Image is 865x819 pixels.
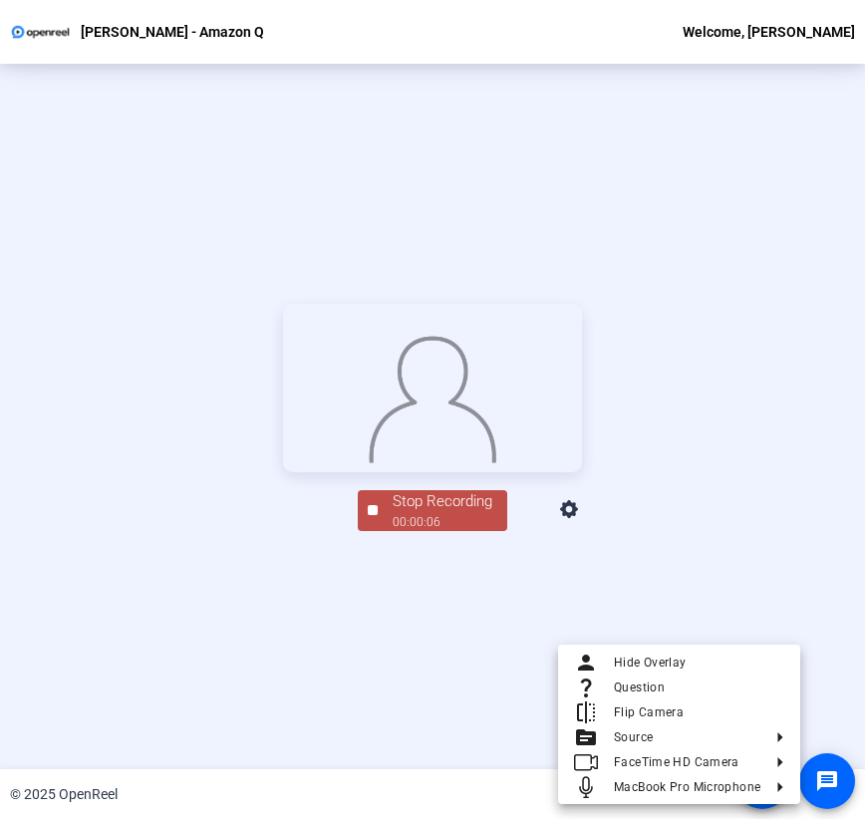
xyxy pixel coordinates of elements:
[614,656,687,670] span: Hide Overlay
[614,780,760,794] span: MacBook Pro Microphone
[614,730,653,744] span: Source
[574,700,598,724] mat-icon: flip
[574,725,598,749] mat-icon: source
[574,651,598,675] mat-icon: person
[614,681,665,694] span: Question
[614,705,684,719] span: Flip Camera
[574,676,598,699] mat-icon: question_mark
[614,755,739,769] span: FaceTime HD Camera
